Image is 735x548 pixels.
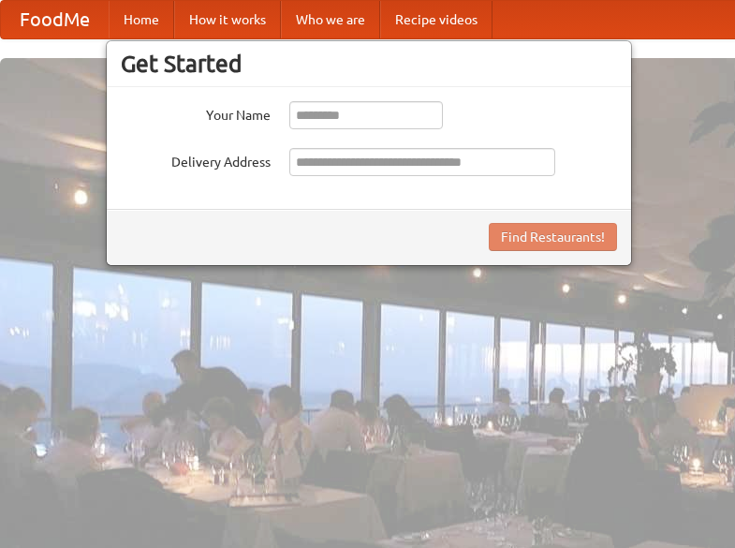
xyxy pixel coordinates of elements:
[380,1,492,38] a: Recipe videos
[174,1,281,38] a: How it works
[109,1,174,38] a: Home
[281,1,380,38] a: Who we are
[489,223,617,251] button: Find Restaurants!
[121,148,271,171] label: Delivery Address
[121,101,271,125] label: Your Name
[1,1,109,38] a: FoodMe
[121,50,617,78] h3: Get Started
